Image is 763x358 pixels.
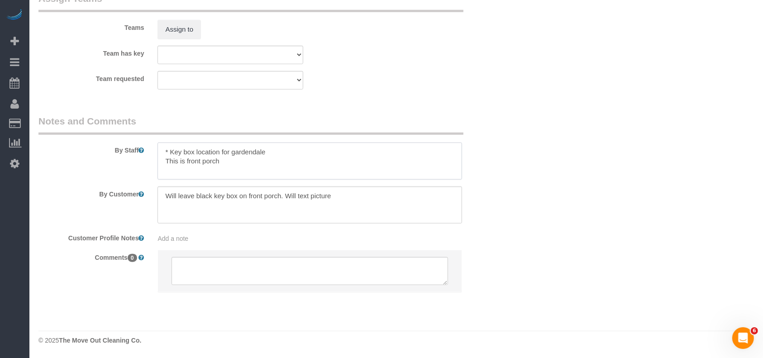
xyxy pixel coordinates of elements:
[732,327,754,349] iframe: Intercom live chat
[32,71,151,83] label: Team requested
[157,20,201,39] button: Assign to
[32,250,151,262] label: Comments
[32,143,151,155] label: By Staff
[157,235,188,242] span: Add a note
[751,327,758,334] span: 6
[32,46,151,58] label: Team has key
[59,337,141,344] strong: The Move Out Cleaning Co.
[5,9,24,22] img: Automaid Logo
[32,230,151,243] label: Customer Profile Notes
[128,254,137,262] span: 0
[32,186,151,199] label: By Customer
[38,336,754,345] div: © 2025
[32,20,151,32] label: Teams
[38,115,463,135] legend: Notes and Comments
